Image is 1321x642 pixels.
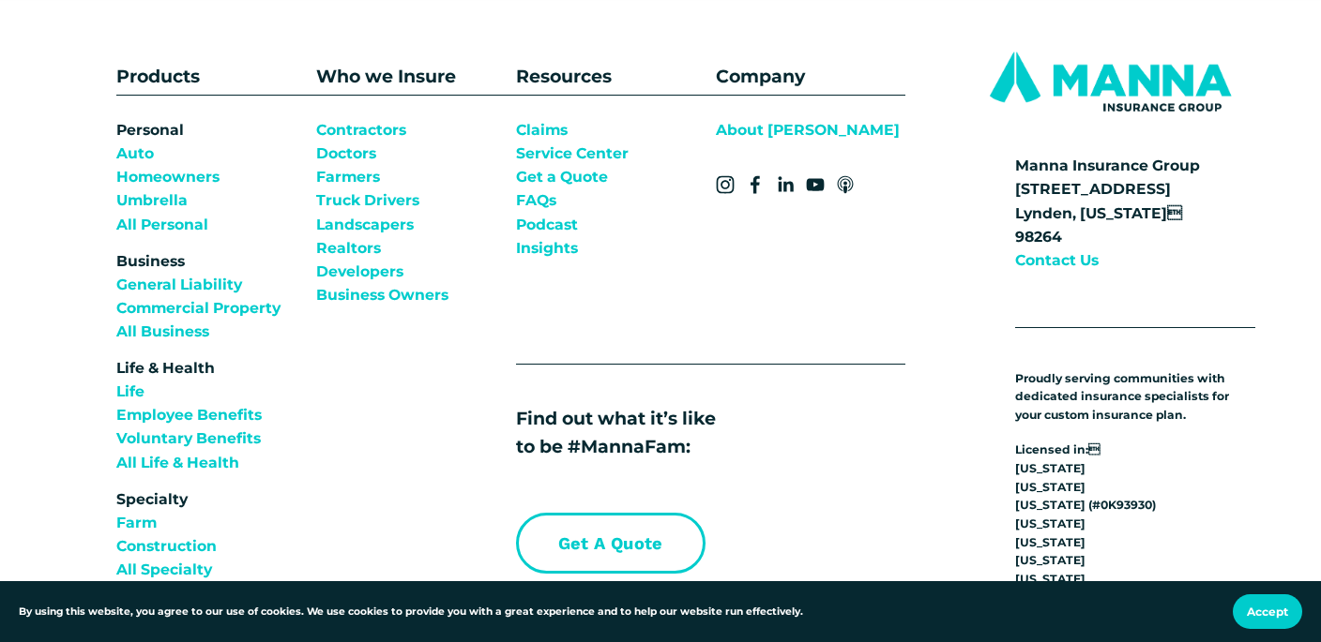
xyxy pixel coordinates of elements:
[516,188,556,212] a: FAQs
[776,175,795,194] a: LinkedIn
[116,356,306,474] p: Life & Health
[516,118,568,142] a: Claims
[316,118,419,283] a: ContractorsDoctorsFarmersTruck DriversLandscapersRealtorsDevelopers
[116,511,157,534] a: Farm
[746,175,765,194] a: Facebook
[116,249,306,343] p: Business
[1015,369,1254,425] p: Proudly serving communities with dedicated insurance specialists for your custom insurance plan.
[516,165,608,188] a: Get a Quote
[716,118,900,142] a: About [PERSON_NAME]
[1233,594,1302,629] button: Accept
[116,142,154,165] a: Auto
[116,188,188,212] a: Umbrella
[1015,248,1099,272] a: Contact Us
[516,405,856,462] p: Find out what it’s like to be #MannaFam:
[516,236,578,260] a: Insights
[19,604,803,620] p: By using this website, you agree to our use of cookies. We use cookies to provide you with a grea...
[116,296,281,320] a: Commercial Property
[116,451,239,474] a: All Life & Health
[116,63,256,92] p: Products
[716,175,735,194] a: Instagram
[116,273,242,296] a: General Liability
[116,558,212,581] a: All Specialty
[516,213,578,236] a: Podcast
[116,534,217,558] a: Construction
[116,380,144,403] a: Life
[116,426,261,450] a: Voluntary Benefits
[716,63,905,92] p: Company
[1015,157,1200,245] strong: Manna Insurance Group [STREET_ADDRESS] Lynden, [US_STATE] 98264
[116,487,306,581] p: Specialty
[516,63,706,92] p: Resources
[116,213,208,236] a: All Personal
[116,320,209,343] a: All Business
[1247,605,1288,619] span: Accept
[116,165,220,188] a: Homeowners
[836,175,855,194] a: Apple Podcasts
[116,403,262,426] a: Employee Benefits
[516,513,706,574] a: Get a Quote
[116,118,306,236] p: Personal
[316,63,506,92] p: Who we Insure
[1101,498,1156,512] strong: 0K93930)
[1015,251,1099,269] strong: Contact Us
[806,175,825,194] a: YouTube
[316,283,448,306] a: Business Owners
[516,142,629,165] a: Service Center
